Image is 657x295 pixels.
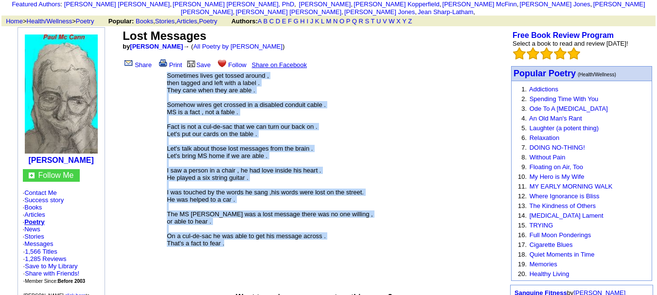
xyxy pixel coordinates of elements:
font: Follow Me [38,171,74,179]
a: G [294,17,299,25]
a: Where Ignorance is Bliss [530,192,600,200]
font: 4. [521,115,527,122]
a: 1,285 Reviews [25,255,66,262]
font: i [172,2,173,7]
a: [PERSON_NAME] [PERSON_NAME] [181,0,645,16]
font: Member Since: [25,278,85,284]
a: Health/Wellness [27,17,72,25]
a: Follow [216,61,247,69]
a: All Poetry by [PERSON_NAME] [193,43,283,50]
font: i [234,10,235,15]
font: i [475,10,476,15]
font: i [296,2,297,7]
a: Success story [24,196,64,204]
a: Free Book Review Program [513,31,614,39]
font: 10. [518,173,527,180]
a: Stories [24,233,44,240]
a: U [376,17,381,25]
font: i [441,2,442,7]
a: O [339,17,344,25]
img: bigemptystars.png [540,47,553,60]
a: Jean Sharp-Latham [418,8,473,16]
font: 16. [518,231,527,239]
font: , , , [108,17,421,25]
a: A [258,17,262,25]
a: Home [6,17,23,25]
a: V [383,17,387,25]
font: i [592,2,593,7]
a: Articles [24,211,45,218]
a: Poetry [199,17,217,25]
font: > > [2,17,107,25]
font: i [417,10,418,15]
font: 15. [518,222,527,229]
a: W [389,17,394,25]
img: bigemptystars.png [554,47,567,60]
font: 7. [521,144,527,151]
font: Select a book to read and review [DATE]! [513,40,628,47]
a: I [306,17,308,25]
a: 1,566 Titles [25,248,57,255]
a: Full Moon Ponderings [530,231,591,239]
a: [PERSON_NAME] [PERSON_NAME], PhD [173,0,294,8]
font: 17. [518,241,527,248]
font: i [518,2,519,7]
a: Ode To A [MEDICAL_DATA] [530,105,608,112]
a: Poetry [76,17,94,25]
font: 11. [518,183,527,190]
font: 2. [521,95,527,103]
a: E [282,17,286,25]
a: Cigarette Blues [530,241,573,248]
a: Poetry [24,218,44,226]
a: Relaxation [530,134,559,141]
a: F [288,17,292,25]
font: 13. [518,202,527,209]
font: 12. [518,192,527,200]
a: Share with Friends! [25,270,79,277]
a: H [300,17,304,25]
font: · [23,240,53,247]
a: J [310,17,314,25]
font: : [12,0,62,8]
a: My Hero is My Wife [530,173,585,180]
a: [PERSON_NAME] [297,0,351,8]
a: Messages [24,240,53,247]
a: M [326,17,331,25]
img: gc.jpg [29,173,35,178]
a: Memories [530,260,557,268]
a: Q [352,17,357,25]
a: B [263,17,267,25]
a: Healthy Living [530,270,569,278]
a: [PERSON_NAME] McFinn [443,0,517,8]
font: i [343,10,344,15]
img: heart.gif [218,59,226,67]
font: · · · · · · · [23,189,100,285]
a: [PERSON_NAME] [28,156,93,164]
img: library.gif [186,59,196,67]
font: 19. [518,260,527,268]
a: N [333,17,337,25]
font: · · · [23,262,80,284]
a: Books [24,204,42,211]
a: Popular Poetry [514,69,576,78]
a: X [396,17,401,25]
a: Save [186,61,211,69]
a: L [321,17,324,25]
font: Sometimes lives get tossed around , then tagged and left with a label . They cane when they are a... [167,72,373,247]
img: print.gif [159,59,167,67]
a: Books [136,17,153,25]
a: Floating on Air, Too [530,163,583,171]
a: Share on Facebook [252,61,307,69]
b: Popular: [108,17,134,25]
a: Quiet Moments in Time [530,251,595,258]
a: T [371,17,375,25]
a: [PERSON_NAME] Jones [520,0,590,8]
a: P [346,17,350,25]
img: bigemptystars.png [568,47,580,60]
a: D [276,17,280,25]
a: Print [157,61,182,69]
font: by [123,43,183,50]
a: Without Pain [530,154,566,161]
a: Z [408,17,412,25]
